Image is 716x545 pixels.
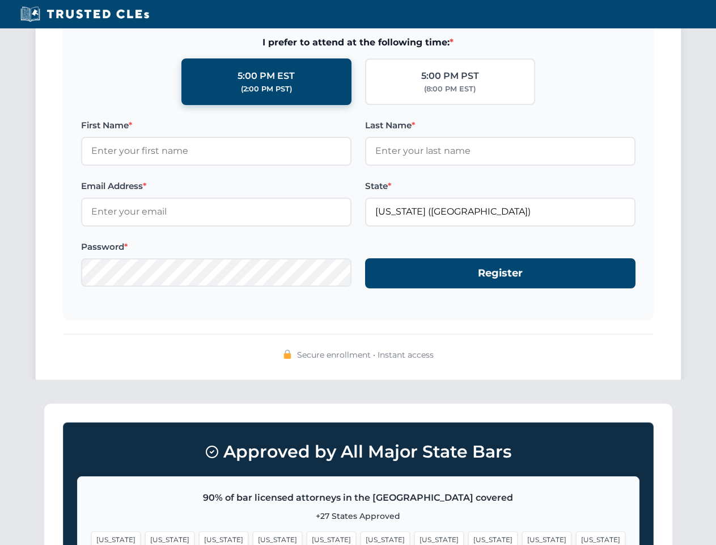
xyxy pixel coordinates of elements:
[365,258,635,288] button: Register
[283,350,292,359] img: 🔒
[81,179,351,193] label: Email Address
[297,349,434,361] span: Secure enrollment • Instant access
[81,198,351,226] input: Enter your email
[238,69,295,83] div: 5:00 PM EST
[77,437,639,467] h3: Approved by All Major State Bars
[91,491,625,505] p: 90% of bar licensed attorneys in the [GEOGRAPHIC_DATA] covered
[81,35,635,50] span: I prefer to attend at the following time:
[81,240,351,254] label: Password
[365,137,635,165] input: Enter your last name
[424,83,476,95] div: (8:00 PM EST)
[81,137,351,165] input: Enter your first name
[241,83,292,95] div: (2:00 PM PST)
[421,69,479,83] div: 5:00 PM PST
[91,510,625,522] p: +27 States Approved
[17,6,152,23] img: Trusted CLEs
[365,179,635,193] label: State
[81,119,351,132] label: First Name
[365,119,635,132] label: Last Name
[365,198,635,226] input: Florida (FL)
